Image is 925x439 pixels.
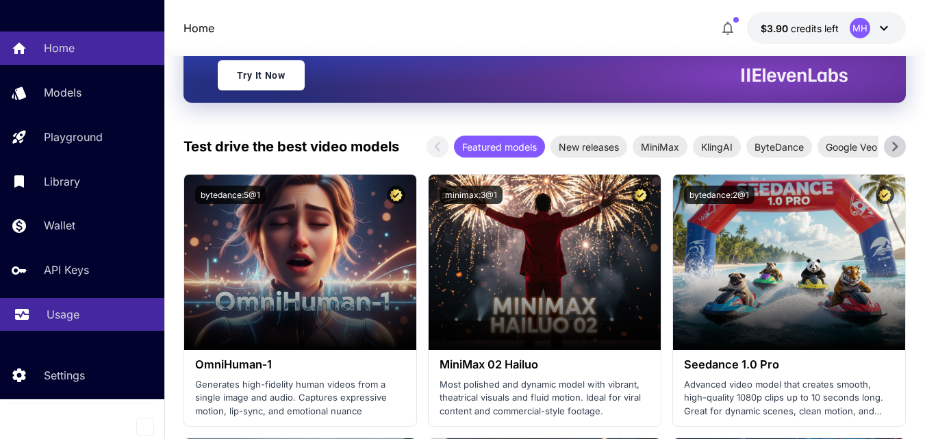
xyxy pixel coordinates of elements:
h3: OmniHuman‑1 [195,358,405,371]
a: Try It Now [218,60,305,90]
p: Models [44,84,81,101]
img: alt [673,175,905,350]
button: Certified Model – Vetted for best performance and includes a commercial license. [631,186,650,204]
div: MH [850,18,870,38]
a: Home [183,20,214,36]
p: API Keys [44,262,89,278]
div: Featured models [454,136,545,158]
button: $3.9039MH [747,12,906,44]
div: Google Veo [818,136,885,158]
span: New releases [550,140,627,154]
img: alt [429,175,661,350]
button: Collapse sidebar [136,418,154,436]
p: Usage [47,306,79,323]
span: Featured models [454,140,545,154]
span: credits left [791,23,839,34]
span: Google Veo [818,140,885,154]
h3: Seedance 1.0 Pro [684,358,894,371]
p: Home [44,40,75,56]
button: Certified Model – Vetted for best performance and includes a commercial license. [387,186,405,204]
button: bytedance:2@1 [684,186,755,204]
div: $3.9039 [761,21,839,36]
p: Most polished and dynamic model with vibrant, theatrical visuals and fluid motion. Ideal for vira... [440,378,650,418]
span: ByteDance [746,140,812,154]
nav: breadcrumb [183,20,214,36]
button: minimax:3@1 [440,186,503,204]
div: MiniMax [633,136,687,158]
div: ByteDance [746,136,812,158]
p: Advanced video model that creates smooth, high-quality 1080p clips up to 10 seconds long. Great f... [684,378,894,418]
img: alt [184,175,416,350]
p: Test drive the best video models [183,136,399,157]
span: KlingAI [693,140,741,154]
p: Settings [44,367,85,384]
p: Generates high-fidelity human videos from a single image and audio. Captures expressive motion, l... [195,378,405,418]
p: Playground [44,129,103,145]
div: Collapse sidebar [147,414,164,439]
button: Certified Model – Vetted for best performance and includes a commercial license. [876,186,894,204]
button: bytedance:5@1 [195,186,266,204]
div: New releases [550,136,627,158]
p: Library [44,173,80,190]
h3: MiniMax 02 Hailuo [440,358,650,371]
span: MiniMax [633,140,687,154]
p: Wallet [44,217,75,234]
div: KlingAI [693,136,741,158]
span: $3.90 [761,23,791,34]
